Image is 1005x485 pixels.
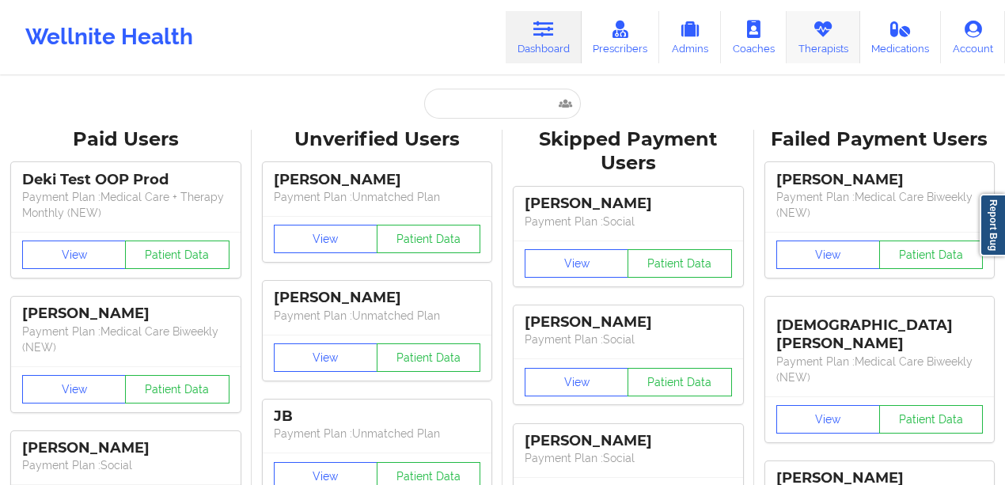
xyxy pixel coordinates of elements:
button: View [525,249,628,278]
div: [DEMOGRAPHIC_DATA][PERSON_NAME] [776,305,984,353]
button: View [22,375,126,404]
a: Report Bug [980,194,1005,256]
button: View [22,241,126,269]
p: Payment Plan : Social [525,332,732,347]
div: Paid Users [11,127,241,152]
button: View [274,343,377,372]
div: Deki Test OOP Prod [22,171,229,189]
p: Payment Plan : Social [525,450,732,466]
div: [PERSON_NAME] [776,171,984,189]
button: View [776,241,880,269]
button: Patient Data [377,225,480,253]
a: Therapists [787,11,860,63]
button: Patient Data [879,241,983,269]
div: [PERSON_NAME] [274,171,481,189]
p: Payment Plan : Medical Care Biweekly (NEW) [776,189,984,221]
div: Skipped Payment Users [514,127,743,176]
button: Patient Data [377,343,480,372]
p: Payment Plan : Medical Care + Therapy Monthly (NEW) [22,189,229,221]
p: Payment Plan : Social [22,457,229,473]
button: Patient Data [125,375,229,404]
button: Patient Data [125,241,229,269]
a: Account [941,11,1005,63]
div: [PERSON_NAME] [525,195,732,213]
div: [PERSON_NAME] [525,313,732,332]
a: Prescribers [582,11,660,63]
button: View [525,368,628,396]
p: Payment Plan : Unmatched Plan [274,426,481,441]
p: Payment Plan : Unmatched Plan [274,308,481,324]
div: JB [274,407,481,426]
button: View [776,405,880,434]
a: Medications [860,11,942,63]
p: Payment Plan : Medical Care Biweekly (NEW) [776,354,984,385]
a: Admins [659,11,721,63]
div: Failed Payment Users [765,127,995,152]
p: Payment Plan : Social [525,214,732,229]
a: Dashboard [506,11,582,63]
div: [PERSON_NAME] [22,305,229,323]
button: Patient Data [628,368,731,396]
button: Patient Data [879,405,983,434]
div: [PERSON_NAME] [22,439,229,457]
p: Payment Plan : Unmatched Plan [274,189,481,205]
button: View [274,225,377,253]
p: Payment Plan : Medical Care Biweekly (NEW) [22,324,229,355]
div: [PERSON_NAME] [525,432,732,450]
div: [PERSON_NAME] [274,289,481,307]
button: Patient Data [628,249,731,278]
div: Unverified Users [263,127,492,152]
a: Coaches [721,11,787,63]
